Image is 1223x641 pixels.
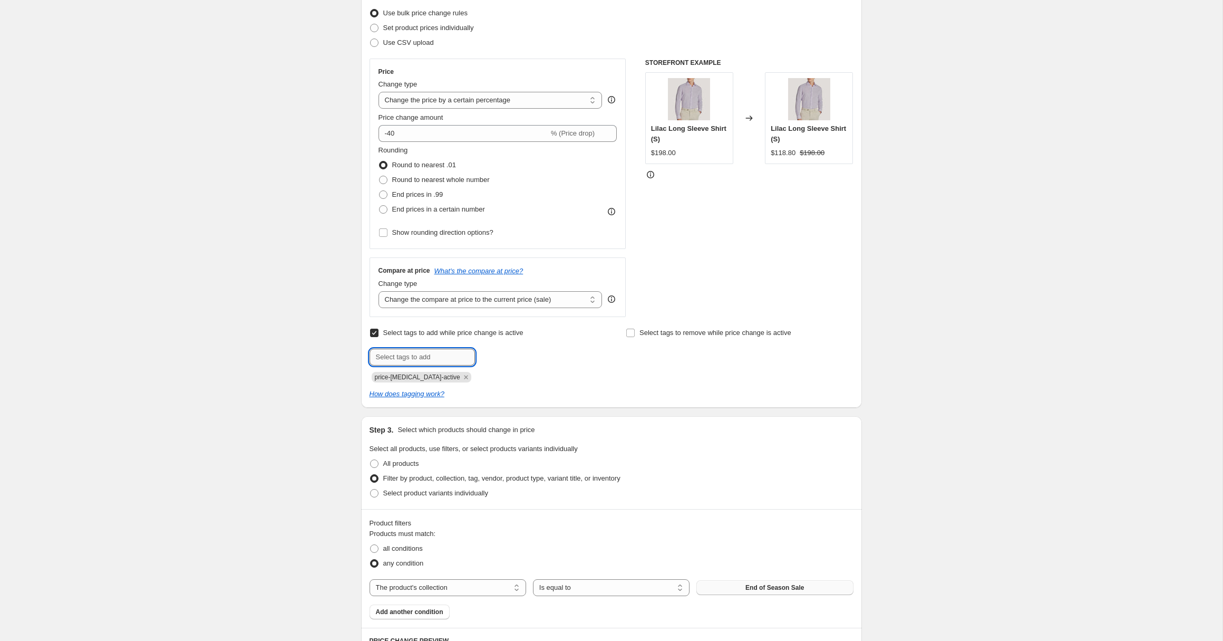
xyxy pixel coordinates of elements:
span: End of Season Sale [745,583,804,592]
span: Round to nearest whole number [392,176,490,184]
span: Show rounding direction options? [392,228,493,236]
span: Change type [378,280,418,288]
span: Products must match: [370,530,436,538]
span: Set product prices individually [383,24,474,32]
span: End prices in a certain number [392,205,485,213]
span: Use CSV upload [383,39,434,46]
span: Select product variants individually [383,489,488,497]
span: Add another condition [376,608,443,616]
span: Lilac Long Sleeve Shirt (S) [771,125,846,143]
div: help [606,94,617,105]
span: any condition [383,559,424,567]
span: All products [383,460,419,467]
button: What's the compare at price? [434,267,523,275]
input: Select tags to add [370,349,475,366]
span: Change type [378,80,418,88]
h2: Step 3. [370,425,394,435]
span: all conditions [383,544,423,552]
span: Select tags to remove while price change is active [639,329,791,337]
img: V231003__LILAC_0083_80x.jpg [788,78,830,120]
img: V231003__LILAC_0083_80x.jpg [668,78,710,120]
span: Filter by product, collection, tag, vendor, product type, variant title, or inventory [383,474,620,482]
h3: Price [378,68,394,76]
span: Price change amount [378,113,443,121]
div: help [606,294,617,304]
span: End prices in .99 [392,190,443,198]
span: % (Price drop) [551,129,595,137]
div: $198.00 [651,148,676,158]
span: Lilac Long Sleeve Shirt (S) [651,125,726,143]
p: Select which products should change in price [397,425,535,435]
a: How does tagging work? [370,390,444,398]
input: -15 [378,125,549,142]
span: Select tags to add while price change is active [383,329,523,337]
button: Add another condition [370,605,450,619]
button: Remove price-change-job-active [461,372,471,382]
strike: $198.00 [800,148,824,158]
span: Use bulk price change rules [383,9,468,17]
h6: STOREFRONT EXAMPLE [645,59,853,67]
div: Product filters [370,518,853,529]
button: End of Season Sale [696,580,853,595]
span: Rounding [378,146,408,154]
div: $118.80 [771,148,795,158]
span: price-change-job-active [375,374,460,381]
span: Select all products, use filters, or select products variants individually [370,445,578,453]
h3: Compare at price [378,266,430,275]
span: Round to nearest .01 [392,161,456,169]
